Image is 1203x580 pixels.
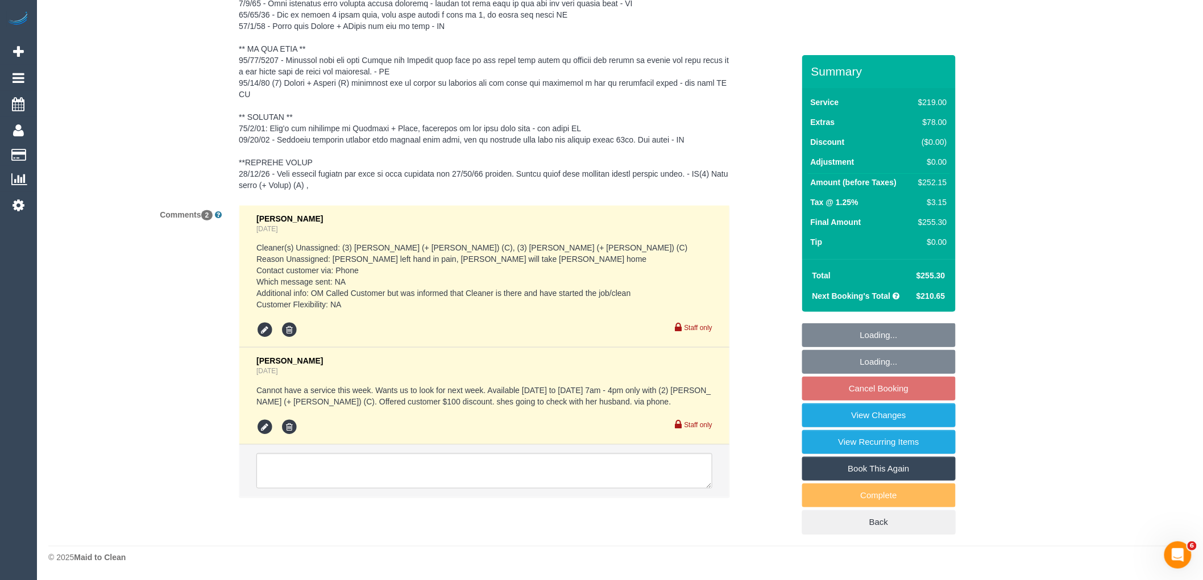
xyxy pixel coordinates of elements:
[811,236,823,248] label: Tip
[802,430,956,454] a: View Recurring Items
[914,136,947,148] div: ($0.00)
[914,236,947,248] div: $0.00
[802,457,956,481] a: Book This Again
[811,216,861,228] label: Final Amount
[812,291,891,301] strong: Next Booking's Total
[811,156,854,168] label: Adjustment
[1164,541,1192,569] iframe: Intercom live chat
[201,210,213,220] span: 2
[811,65,950,78] h3: Summary
[914,177,947,188] div: $252.15
[811,197,858,208] label: Tax @ 1.25%
[256,385,712,407] pre: Cannot have a service this week. Wants us to look for next week. Available [DATE] to [DATE] 7am -...
[685,421,712,429] small: Staff only
[811,136,845,148] label: Discount
[916,291,945,301] span: $210.65
[811,177,897,188] label: Amount (before Taxes)
[811,116,835,128] label: Extras
[256,356,323,365] span: [PERSON_NAME]
[74,553,126,562] strong: Maid to Clean
[802,510,956,534] a: Back
[256,242,712,310] pre: Cleaner(s) Unassigned: (3) [PERSON_NAME] (+ [PERSON_NAME]) (C), (3) [PERSON_NAME] (+ [PERSON_NAME...
[914,216,947,228] div: $255.30
[40,205,230,220] label: Comments
[812,271,831,280] strong: Total
[256,214,323,223] span: [PERSON_NAME]
[48,552,1192,564] div: © 2025
[916,271,945,280] span: $255.30
[685,324,712,332] small: Staff only
[7,11,30,27] img: Automaid Logo
[914,197,947,208] div: $3.15
[256,367,277,375] a: [DATE]
[1188,541,1197,550] span: 6
[802,403,956,427] a: View Changes
[914,156,947,168] div: $0.00
[914,116,947,128] div: $78.00
[811,97,839,108] label: Service
[256,225,277,233] a: [DATE]
[914,97,947,108] div: $219.00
